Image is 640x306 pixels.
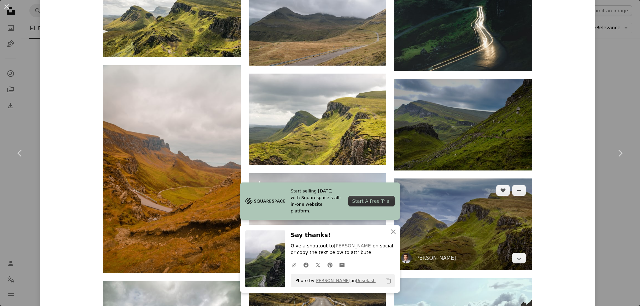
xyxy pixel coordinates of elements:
button: Like [496,185,510,196]
a: Share over email [336,258,348,271]
a: [PERSON_NAME] [414,255,456,261]
span: Photo by on [292,275,376,286]
h3: Say thanks! [291,230,395,240]
img: file-1705255347840-230a6ab5bca9image [245,196,285,206]
a: Start selling [DATE] with Squarespace’s all-in-one website platform.Start A Free Trial [240,182,400,220]
a: [PERSON_NAME] [314,278,350,283]
a: Share on Twitter [312,258,324,271]
a: Share on Facebook [300,258,312,271]
img: Go to Peter Bryan's profile [401,253,412,263]
a: a grassy valley with rocks [394,122,532,128]
img: a grassy mountain side with a few clouds in the sky [394,178,532,270]
a: Share on Pinterest [324,258,336,271]
img: a grassy valley with rocks [394,79,532,170]
a: a grassy mountain side with a few clouds in the sky [394,221,532,227]
a: a winding road in the middle of a mountain range [249,16,386,22]
span: Start selling [DATE] with Squarespace’s all-in-one website platform. [291,188,343,214]
a: [PERSON_NAME] [334,243,373,248]
img: a scenic view of a winding road in the mountains [103,65,241,273]
div: Start A Free Trial [348,196,395,206]
a: Next [600,121,640,185]
img: a grassy mountain side with a steep cliff in the foreground [249,74,386,165]
p: Give a shoutout to on social or copy the text below to attribute. [291,243,395,256]
button: Copy to clipboard [383,275,394,286]
button: Add to Collection [512,185,526,196]
a: Download [512,253,526,263]
a: a scenic view of a mountain range with a lake in the foreground [103,8,241,14]
a: a scenic view of a winding road in the mountains [103,166,241,172]
a: Unsplash [356,278,375,283]
a: a grassy mountain side with a steep cliff in the foreground [249,116,386,122]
